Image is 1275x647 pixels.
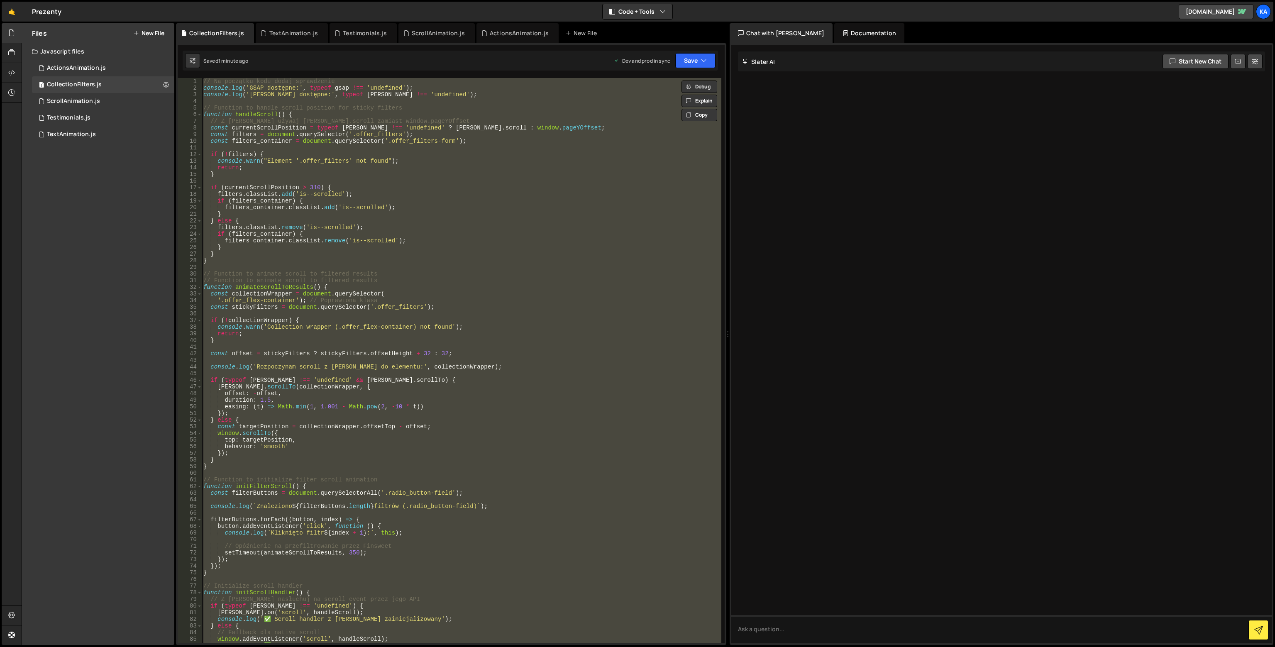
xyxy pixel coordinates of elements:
div: 79 [178,596,202,603]
div: 10 [178,138,202,144]
button: Code + Tools [603,4,672,19]
div: 66 [178,510,202,516]
div: 12 [178,151,202,158]
div: 46 [178,377,202,383]
div: 31 [178,277,202,284]
div: ActionsAnimation.js [47,64,106,72]
div: 85 [178,636,202,642]
div: 61 [178,476,202,483]
div: 82 [178,616,202,623]
div: 77 [178,583,202,589]
div: 44 [178,364,202,370]
div: 70 [178,536,202,543]
div: 45 [178,370,202,377]
h2: Slater AI [742,58,775,66]
div: 27 [178,251,202,257]
div: 7 [178,118,202,125]
div: 30 [178,271,202,277]
div: 57 [178,450,202,457]
div: ActionsAnimation.js [490,29,549,37]
div: CollectionFilters.js [47,81,102,88]
div: 9 [178,131,202,138]
div: 41 [178,344,202,350]
div: Javascript files [22,43,174,60]
div: 18 [178,191,202,198]
div: Testimonials.js [47,114,90,122]
div: 2 [178,85,202,91]
div: 8 [178,125,202,131]
div: 11 [178,144,202,151]
div: 42 [178,350,202,357]
div: 64 [178,496,202,503]
div: Saved [203,57,248,64]
div: Prezenty [32,7,61,17]
div: 56 [178,443,202,450]
div: 3 [178,91,202,98]
div: 68 [178,523,202,530]
button: Debug [681,81,717,93]
div: 49 [178,397,202,403]
div: 78 [178,589,202,596]
div: New File [565,29,600,37]
div: 6 [178,111,202,118]
button: Explain [681,95,717,107]
div: 34 [178,297,202,304]
div: 29 [178,264,202,271]
div: 1 [178,78,202,85]
div: Dev and prod in sync [614,57,670,64]
div: 67 [178,516,202,523]
div: Chat with [PERSON_NAME] [730,23,833,43]
div: 48 [178,390,202,397]
div: 14 [178,164,202,171]
div: 16268/43878.js [32,93,174,110]
div: 16 [178,178,202,184]
div: 80 [178,603,202,609]
div: 84 [178,629,202,636]
div: 76 [178,576,202,583]
div: 39 [178,330,202,337]
div: 4 [178,98,202,105]
div: 5 [178,105,202,111]
div: 60 [178,470,202,476]
div: 72 [178,549,202,556]
div: 50 [178,403,202,410]
div: ScrollAnimation.js [47,98,100,105]
div: CollectionFilters.js [32,76,174,93]
a: Ka [1256,4,1271,19]
a: [DOMAIN_NAME] [1179,4,1253,19]
div: CollectionFilters.js [189,29,244,37]
div: 25 [178,237,202,244]
div: 16268/43876.js [32,110,174,126]
div: 28 [178,257,202,264]
div: 43 [178,357,202,364]
div: 33 [178,291,202,297]
div: 63 [178,490,202,496]
button: Save [675,53,716,68]
div: Testimonials.js [343,29,386,37]
div: 65 [178,503,202,510]
div: 81 [178,609,202,616]
div: 54 [178,430,202,437]
div: 26 [178,244,202,251]
div: 73 [178,556,202,563]
button: New File [133,30,164,37]
div: 83 [178,623,202,629]
div: 40 [178,337,202,344]
button: Start new chat [1163,54,1229,69]
div: 1 minute ago [218,57,248,64]
div: 15 [178,171,202,178]
div: 13 [178,158,202,164]
div: 22 [178,217,202,224]
div: 75 [178,569,202,576]
div: 71 [178,543,202,549]
div: 53 [178,423,202,430]
div: 38 [178,324,202,330]
div: 58 [178,457,202,463]
div: 37 [178,317,202,324]
div: 23 [178,224,202,231]
div: 19 [178,198,202,204]
div: 16268/43877.js [32,60,174,76]
div: 47 [178,383,202,390]
div: TextAnimation.js [269,29,318,37]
